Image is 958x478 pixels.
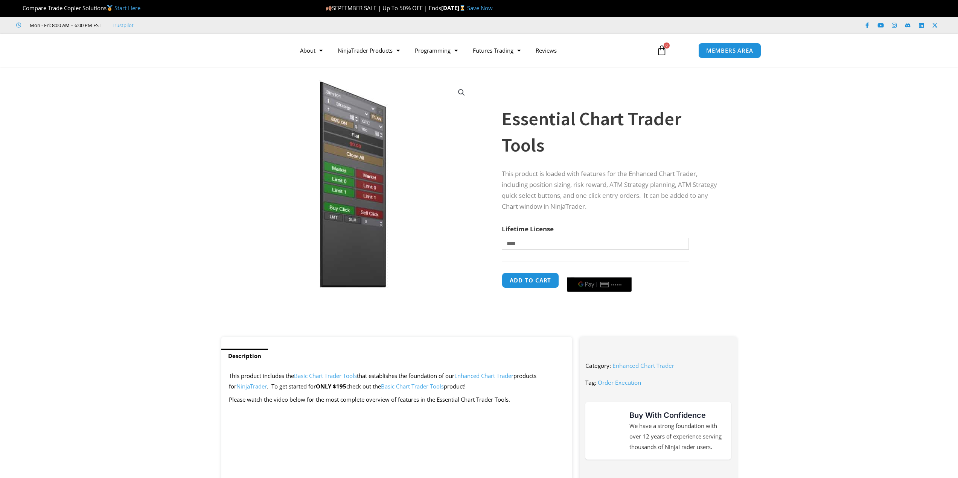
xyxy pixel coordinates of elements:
[664,42,670,49] span: 0
[698,43,761,58] a: MEMBERS AREA
[585,362,611,369] span: Category:
[612,282,623,287] text: ••••••
[326,4,441,12] span: SEPTEMBER SALE | Up To 50% OFF | Ends
[229,371,565,392] p: This product includes the that establishes the foundation of our products for . To get started for
[330,42,407,59] a: NinjaTrader Products
[629,410,723,421] h3: Buy With Confidence
[292,42,648,59] nav: Menu
[612,362,674,369] a: Enhanced Chart Trader
[502,273,559,288] button: Add to cart
[502,106,722,158] h1: Essential Chart Trader Tools
[316,382,346,390] strong: ONLY $195
[28,21,101,30] span: Mon - Fri: 8:00 AM – 6:00 PM EST
[229,395,565,405] p: Please watch the video below for the most complete overview of features in the Essential Chart Tr...
[706,48,753,53] span: MEMBERS AREA
[381,382,444,390] a: Basic Chart Trader Tools
[17,5,22,11] img: 🏆
[107,5,113,11] img: 🥇
[454,372,513,379] a: Enhanced Chart Trader
[221,349,268,363] a: Description
[567,277,632,292] button: Buy with GPay
[407,42,465,59] a: Programming
[346,382,466,390] span: check out the product!
[441,4,467,12] strong: [DATE]
[292,42,330,59] a: About
[502,225,554,233] label: Lifetime License
[236,382,267,390] a: NinjaTrader
[528,42,564,59] a: Reviews
[455,86,468,99] a: View full-screen image gallery
[460,5,465,11] img: ⌛
[502,168,722,212] p: This product is loaded with features for the Enhanced Chart Trader, including position sizing, ri...
[645,39,678,61] a: 0
[593,417,620,444] img: mark thumbs good 43913 | Affordable Indicators – NinjaTrader
[114,4,140,12] a: Start Here
[16,4,140,12] span: Compare Trade Copier Solutions
[585,379,596,386] span: Tag:
[326,5,332,11] img: 🍂
[629,421,723,452] p: We have a strong foundation with over 12 years of experience serving thousands of NinjaTrader users.
[598,379,641,386] a: Order Execution
[467,4,493,12] a: Save Now
[232,80,474,288] img: Essential Chart Trader Tools
[112,21,134,30] a: Trustpilot
[294,372,357,379] a: Basic Chart Trader Tools
[465,42,528,59] a: Futures Trading
[197,37,278,64] img: LogoAI | Affordable Indicators – NinjaTrader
